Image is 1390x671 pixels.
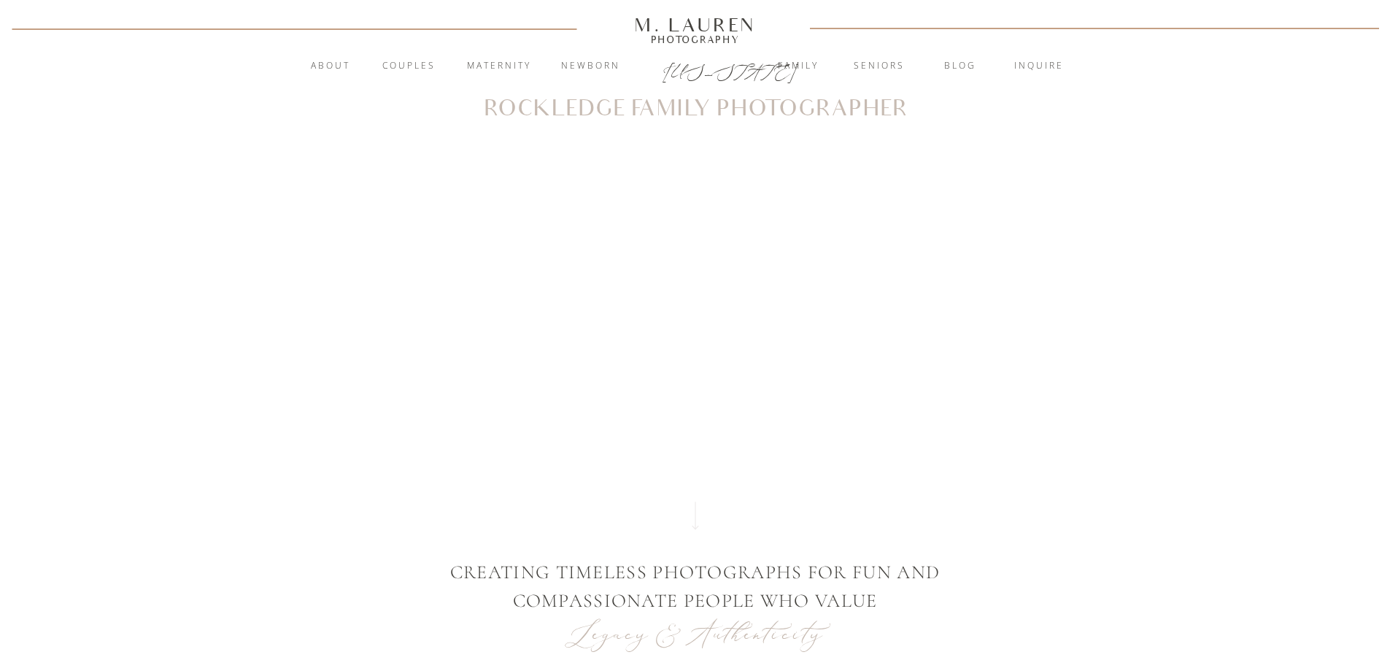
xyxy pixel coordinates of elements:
a: Newborn [552,59,630,74]
a: Maternity [460,59,538,74]
p: CREATING TIMELESS PHOTOGRAPHS FOR Fun AND COMPASSIONATE PEOPLE WHO VALUE [394,558,997,616]
h1: Rockledge Family Photographer [483,99,908,120]
a: Photography [628,36,762,43]
a: Couples [370,59,449,74]
p: Legacy & Authenticity [558,616,833,653]
a: Seniors [840,59,919,74]
a: About [303,59,359,74]
a: M. Lauren [591,17,800,33]
a: blog [921,59,1000,74]
a: View Gallery [646,484,746,497]
a: inquire [1000,59,1078,74]
a: Family [759,59,838,74]
a: [US_STATE] [663,60,729,77]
